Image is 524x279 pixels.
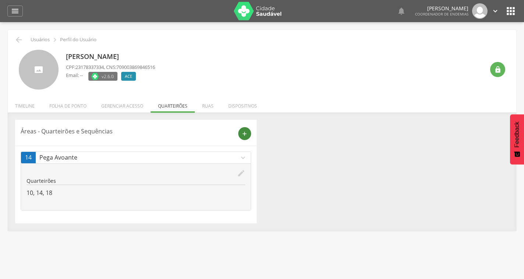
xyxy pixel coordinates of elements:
[21,152,251,163] a: 14Pega Avoanteexpand_more
[241,130,248,137] i: add
[415,6,468,11] p: [PERSON_NAME]
[116,64,155,70] span: 709003869846516
[25,153,32,162] span: 14
[75,64,104,70] span: 23178337334
[66,52,155,62] p: [PERSON_NAME]
[510,114,524,164] button: Feedback - Mostrar pesquisa
[491,7,499,15] i: 
[490,62,505,77] div: Resetar senha
[11,7,20,15] i: 
[7,6,23,17] a: 
[51,36,59,44] i: 
[415,11,468,17] span: Coordenador de Endemias
[239,154,247,162] i: expand_more
[88,72,117,81] label: Versão do aplicativo
[14,35,23,44] i: Voltar
[221,95,264,113] li: Dispositivos
[491,3,499,19] a: 
[94,95,151,113] li: Gerenciar acesso
[21,127,233,136] p: Áreas - Quarteirões e Sequências
[514,122,520,147] span: Feedback
[8,95,42,113] li: Timeline
[195,95,221,113] li: Ruas
[237,169,245,177] i: edit
[66,72,83,79] p: Email: --
[60,37,96,43] p: Perfil do Usuário
[66,64,155,71] p: CPF: , CNS:
[125,73,132,79] span: ACE
[102,73,114,80] span: v2.6.0
[397,7,406,15] i: 
[494,66,502,73] i: 
[27,189,245,197] p: 10, 14, 18
[27,177,245,185] p: Quarteirões
[31,37,50,43] p: Usuários
[397,3,406,19] a: 
[39,153,239,162] p: Pega Avoante
[42,95,94,113] li: Folha de ponto
[505,5,517,17] i: 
